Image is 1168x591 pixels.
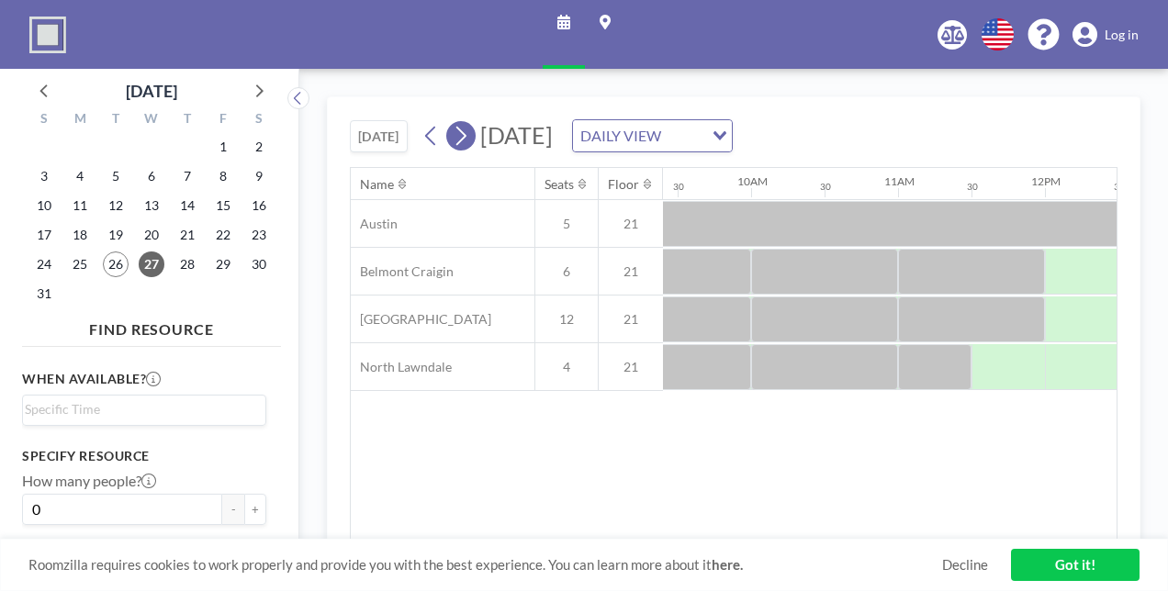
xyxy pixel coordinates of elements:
[103,193,129,218] span: Tuesday, August 12, 2025
[67,251,93,277] span: Monday, August 25, 2025
[67,222,93,248] span: Monday, August 18, 2025
[942,556,988,574] a: Decline
[599,359,663,375] span: 21
[351,311,491,328] span: [GEOGRAPHIC_DATA]
[22,448,266,464] h3: Specify resource
[67,163,93,189] span: Monday, August 4, 2025
[737,174,768,188] div: 10AM
[98,108,134,132] div: T
[573,120,732,151] div: Search for option
[351,359,452,375] span: North Lawndale
[535,359,598,375] span: 4
[169,108,205,132] div: T
[210,134,236,160] span: Friday, August 1, 2025
[103,163,129,189] span: Tuesday, August 5, 2025
[139,193,164,218] span: Wednesday, August 13, 2025
[27,108,62,132] div: S
[599,216,663,232] span: 21
[22,472,156,490] label: How many people?
[31,251,57,277] span: Sunday, August 24, 2025
[599,263,663,280] span: 21
[599,311,663,328] span: 21
[1073,22,1139,48] a: Log in
[967,181,978,193] div: 30
[673,181,684,193] div: 30
[103,222,129,248] span: Tuesday, August 19, 2025
[31,193,57,218] span: Sunday, August 10, 2025
[22,313,281,339] h4: FIND RESOURCE
[241,108,276,132] div: S
[210,251,236,277] span: Friday, August 29, 2025
[31,163,57,189] span: Sunday, August 3, 2025
[360,176,394,193] div: Name
[29,17,66,53] img: organization-logo
[608,176,639,193] div: Floor
[23,396,265,423] div: Search for option
[246,134,272,160] span: Saturday, August 2, 2025
[350,120,408,152] button: [DATE]
[31,222,57,248] span: Sunday, August 17, 2025
[25,399,255,419] input: Search for option
[820,181,831,193] div: 30
[1011,549,1140,581] a: Got it!
[126,78,177,104] div: [DATE]
[577,124,665,148] span: DAILY VIEW
[210,163,236,189] span: Friday, August 8, 2025
[667,124,702,148] input: Search for option
[535,311,598,328] span: 12
[351,263,454,280] span: Belmont Craigin
[246,193,272,218] span: Saturday, August 16, 2025
[884,174,915,188] div: 11AM
[246,222,272,248] span: Saturday, August 23, 2025
[174,163,200,189] span: Thursday, August 7, 2025
[210,193,236,218] span: Friday, August 15, 2025
[351,216,398,232] span: Austin
[210,222,236,248] span: Friday, August 22, 2025
[139,251,164,277] span: Wednesday, August 27, 2025
[31,281,57,307] span: Sunday, August 31, 2025
[246,251,272,277] span: Saturday, August 30, 2025
[205,108,241,132] div: F
[67,193,93,218] span: Monday, August 11, 2025
[244,494,266,525] button: +
[1105,27,1139,43] span: Log in
[1114,181,1125,193] div: 30
[103,251,129,277] span: Tuesday, August 26, 2025
[139,222,164,248] span: Wednesday, August 20, 2025
[134,108,170,132] div: W
[139,163,164,189] span: Wednesday, August 6, 2025
[246,163,272,189] span: Saturday, August 9, 2025
[1031,174,1061,188] div: 12PM
[480,121,553,149] span: [DATE]
[545,176,574,193] div: Seats
[174,222,200,248] span: Thursday, August 21, 2025
[222,494,244,525] button: -
[535,216,598,232] span: 5
[174,193,200,218] span: Thursday, August 14, 2025
[62,108,98,132] div: M
[174,251,200,277] span: Thursday, August 28, 2025
[535,263,598,280] span: 6
[712,556,743,573] a: here.
[28,556,942,574] span: Roomzilla requires cookies to work properly and provide you with the best experience. You can lea...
